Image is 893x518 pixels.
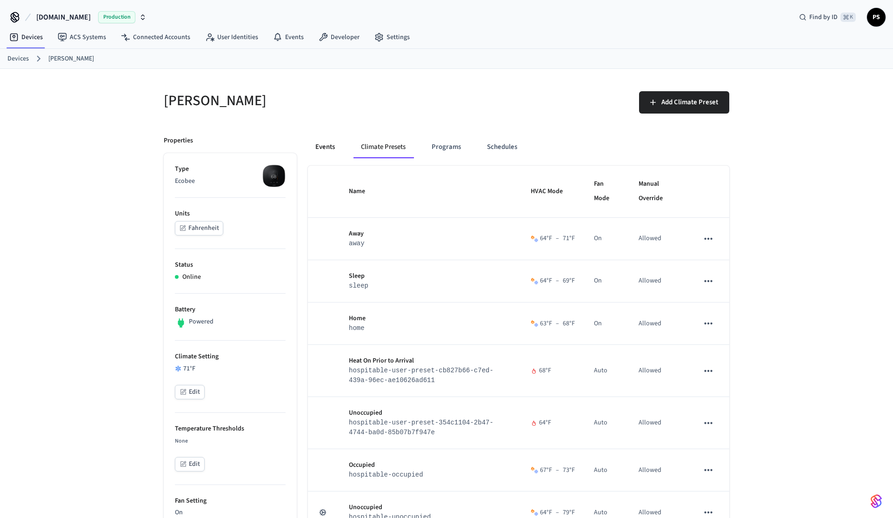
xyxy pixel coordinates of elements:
[556,465,559,475] span: –
[809,13,838,22] span: Find by ID
[871,494,882,509] img: SeamLogoGradient.69752ec5.svg
[113,29,198,46] a: Connected Accounts
[627,218,687,260] td: Allowed
[164,91,441,110] h5: [PERSON_NAME]
[349,503,508,512] p: Unoccupied
[175,437,188,445] span: None
[531,466,538,474] img: Heat Cool
[164,136,193,146] p: Properties
[556,319,559,329] span: –
[627,345,687,397] td: Allowed
[349,460,508,470] p: Occupied
[349,356,508,366] p: Heat On Prior to Arrival
[480,136,525,158] button: Schedules
[531,277,538,285] img: Heat Cool
[349,419,493,436] code: hospitable-user-preset-354c1104-2b47-4744-ba0d-85b07b7f947e
[175,424,286,434] p: Temperature Thresholds
[189,317,213,327] p: Powered
[531,366,572,376] div: 68 °F
[583,345,627,397] td: Auto
[556,508,559,518] span: –
[639,91,729,114] button: Add Climate Preset
[868,9,885,26] span: PS
[175,305,286,315] p: Battery
[50,29,113,46] a: ACS Systems
[353,136,413,158] button: Climate Presets
[424,136,468,158] button: Programs
[175,496,286,506] p: Fan Setting
[48,54,94,64] a: [PERSON_NAME]
[175,364,286,374] div: 71 °F
[182,272,201,282] p: Online
[540,276,575,286] div: 64 °F 69 °F
[531,235,538,242] img: Heat Cool
[661,96,718,108] span: Add Climate Preset
[583,166,627,218] th: Fan Mode
[175,209,286,219] p: Units
[175,260,286,270] p: Status
[349,240,365,247] code: away
[349,314,508,323] p: Home
[531,418,572,428] div: 64 °F
[556,276,559,286] span: –
[36,12,91,23] span: [DOMAIN_NAME]
[627,260,687,303] td: Allowed
[338,166,520,218] th: Name
[262,164,286,188] img: ecobee_lite_3
[367,29,417,46] a: Settings
[266,29,311,46] a: Events
[175,352,286,362] p: Climate Setting
[349,471,423,478] code: hospitable-occupied
[349,367,493,384] code: hospitable-user-preset-cb827b66-c7ed-439a-96ec-ae10626ad611
[175,457,205,471] button: Edit
[7,54,29,64] a: Devices
[175,221,223,235] button: Fahrenheit
[627,397,687,449] td: Allowed
[540,465,575,475] div: 67 °F 73 °F
[531,509,538,516] img: Heat Cool
[308,136,342,158] button: Events
[583,260,627,303] td: On
[349,271,508,281] p: Sleep
[349,324,365,332] code: home
[540,319,575,329] div: 63 °F 68 °F
[583,397,627,449] td: Auto
[627,303,687,345] td: Allowed
[349,282,368,289] code: sleep
[520,166,583,218] th: HVAC Mode
[349,408,508,418] p: Unoccupied
[627,166,687,218] th: Manual Override
[198,29,266,46] a: User Identities
[175,176,286,186] p: Ecobee
[556,234,559,243] span: –
[867,8,886,27] button: PS
[583,303,627,345] td: On
[349,229,508,239] p: Away
[531,320,538,327] img: Heat Cool
[175,164,286,174] p: Type
[583,218,627,260] td: On
[98,11,135,23] span: Production
[175,385,205,399] button: Edit
[627,449,687,491] td: Allowed
[540,508,575,518] div: 64 °F 79 °F
[311,29,367,46] a: Developer
[840,13,856,22] span: ⌘ K
[583,449,627,491] td: Auto
[792,9,863,26] div: Find by ID⌘ K
[540,234,575,243] div: 64 °F 71 °F
[2,29,50,46] a: Devices
[175,508,286,518] p: On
